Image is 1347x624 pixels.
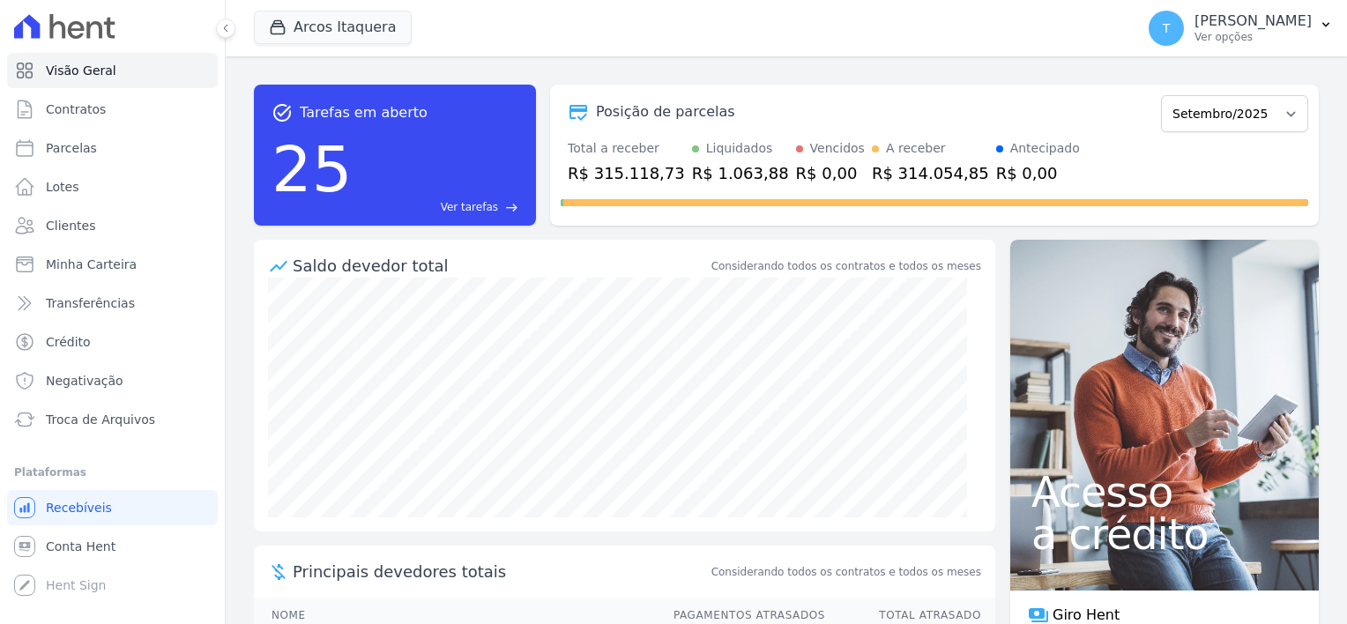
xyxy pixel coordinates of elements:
[46,499,112,516] span: Recebíveis
[46,217,95,234] span: Clientes
[46,139,97,157] span: Parcelas
[7,529,218,564] a: Conta Hent
[272,123,353,215] div: 25
[7,363,218,398] a: Negativação
[1194,30,1312,44] p: Ver opções
[46,333,91,351] span: Crédito
[7,92,218,127] a: Contratos
[505,201,518,214] span: east
[996,161,1080,185] div: R$ 0,00
[1031,471,1298,513] span: Acesso
[300,102,428,123] span: Tarefas em aberto
[1135,4,1347,53] button: T [PERSON_NAME] Ver opções
[46,372,123,390] span: Negativação
[1194,12,1312,30] p: [PERSON_NAME]
[7,53,218,88] a: Visão Geral
[7,169,218,204] a: Lotes
[293,560,708,583] span: Principais devedores totais
[360,199,518,215] a: Ver tarefas east
[711,258,981,274] div: Considerando todos os contratos e todos os meses
[872,161,989,185] div: R$ 314.054,85
[254,11,412,44] button: Arcos Itaquera
[711,564,981,580] span: Considerando todos os contratos e todos os meses
[810,139,865,158] div: Vencidos
[7,208,218,243] a: Clientes
[46,294,135,312] span: Transferências
[46,100,106,118] span: Contratos
[7,286,218,321] a: Transferências
[1163,22,1171,34] span: T
[796,161,865,185] div: R$ 0,00
[1010,139,1080,158] div: Antecipado
[7,247,218,282] a: Minha Carteira
[46,411,155,428] span: Troca de Arquivos
[46,178,79,196] span: Lotes
[7,402,218,437] a: Troca de Arquivos
[46,62,116,79] span: Visão Geral
[568,139,685,158] div: Total a receber
[7,324,218,360] a: Crédito
[692,161,789,185] div: R$ 1.063,88
[14,462,211,483] div: Plataformas
[1031,513,1298,555] span: a crédito
[596,101,735,123] div: Posição de parcelas
[886,139,946,158] div: A receber
[293,254,708,278] div: Saldo devedor total
[568,161,685,185] div: R$ 315.118,73
[46,256,137,273] span: Minha Carteira
[46,538,115,555] span: Conta Hent
[706,139,773,158] div: Liquidados
[272,102,293,123] span: task_alt
[7,130,218,166] a: Parcelas
[441,199,498,215] span: Ver tarefas
[7,490,218,525] a: Recebíveis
